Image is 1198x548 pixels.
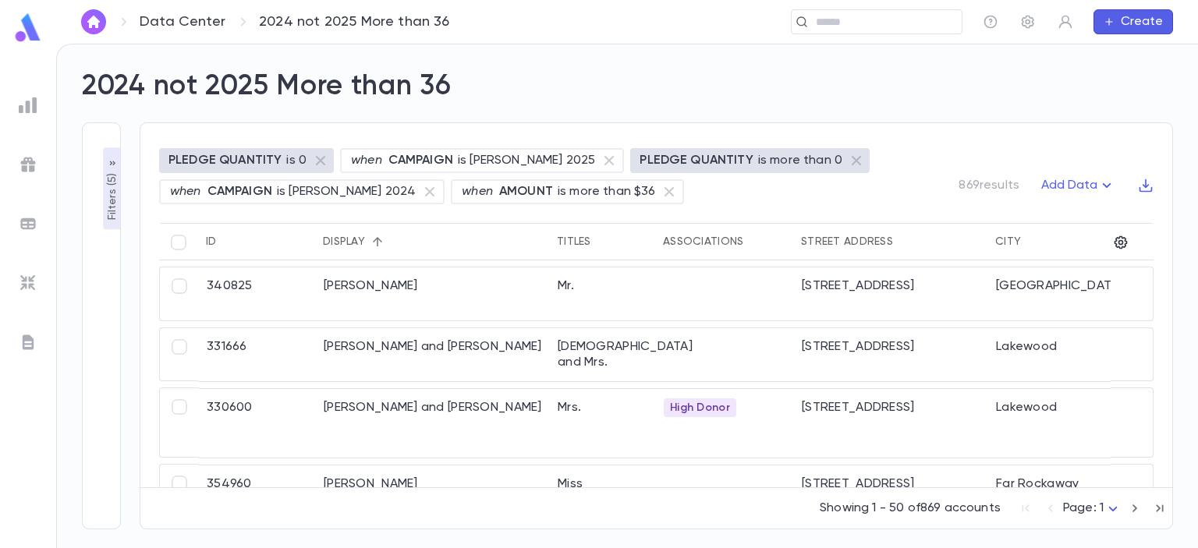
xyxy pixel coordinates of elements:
[995,235,1021,248] div: City
[199,465,316,503] div: 354960
[557,235,591,248] div: Titles
[663,235,743,248] div: Associations
[199,267,316,320] div: 340825
[558,184,656,200] p: is more than $36
[988,328,1157,381] div: Lakewood
[451,179,684,204] div: whenAMOUNTis more than $36
[499,184,553,200] p: AMOUNT
[316,465,550,503] div: [PERSON_NAME]
[664,401,736,414] span: High Donor
[159,148,334,173] div: PLEDGE QUANTITYis 0
[316,267,550,320] div: [PERSON_NAME]
[630,148,870,173] div: PLEDGE QUANTITYis more than 0
[988,389,1157,458] div: Lakewood
[323,235,365,248] div: Display
[988,267,1157,320] div: [GEOGRAPHIC_DATA]
[758,153,842,168] p: is more than 0
[550,328,656,381] div: [DEMOGRAPHIC_DATA] and Mrs.
[199,328,316,381] div: 331666
[19,96,37,115] img: reports_grey.c525e4749d1bce6a11f5fe2a8de1b229.svg
[84,16,103,28] img: home_white.a664292cf8c1dea59945f0da9f25487c.svg
[550,267,656,320] div: Mr.
[462,184,493,200] p: when
[19,155,37,174] img: campaigns_grey.99e729a5f7ee94e3726e6486bddda8f1.svg
[988,465,1157,503] div: Far Rockaway
[140,13,225,30] a: Data Center
[286,153,307,168] p: is 0
[794,267,988,320] div: [STREET_ADDRESS]
[1063,502,1104,514] span: Page: 1
[801,235,893,248] div: Street Address
[316,328,550,381] div: [PERSON_NAME] and [PERSON_NAME]
[458,153,595,168] p: is [PERSON_NAME] 2025
[19,214,37,233] img: batches_grey.339ca447c9d9533ef1741baa751efc33.svg
[103,148,122,230] button: Filters (5)
[105,170,120,221] p: Filters ( 5 )
[316,389,550,458] div: [PERSON_NAME] and [PERSON_NAME]
[550,389,656,458] div: Mrs.
[259,13,450,30] p: 2024 not 2025 More than 36
[365,229,390,254] button: Sort
[82,69,452,104] h2: 2024 not 2025 More than 36
[12,12,44,43] img: logo
[640,153,753,168] p: PLEDGE QUANTITY
[277,184,416,200] p: is [PERSON_NAME] 2024
[820,500,1001,516] p: Showing 1 - 50 of 869 accounts
[170,184,201,200] p: when
[1093,9,1173,34] button: Create
[351,153,382,168] p: when
[340,148,624,173] div: whenCAMPAIGNis [PERSON_NAME] 2025
[19,274,37,292] img: imports_grey.530a8a0e642e233f2baf0ef88e8c9fcb.svg
[959,178,1019,193] p: 869 results
[1063,497,1122,521] div: Page: 1
[794,465,988,503] div: [STREET_ADDRESS]
[550,465,656,503] div: Miss
[1032,173,1125,198] button: Add Data
[794,389,988,458] div: [STREET_ADDRESS]
[159,179,445,204] div: whenCAMPAIGNis [PERSON_NAME] 2024
[207,184,272,200] p: CAMPAIGN
[388,153,453,168] p: CAMPAIGN
[794,328,988,381] div: [STREET_ADDRESS]
[19,333,37,352] img: letters_grey.7941b92b52307dd3b8a917253454ce1c.svg
[206,235,217,248] div: ID
[199,389,316,458] div: 330600
[168,153,282,168] p: PLEDGE QUANTITY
